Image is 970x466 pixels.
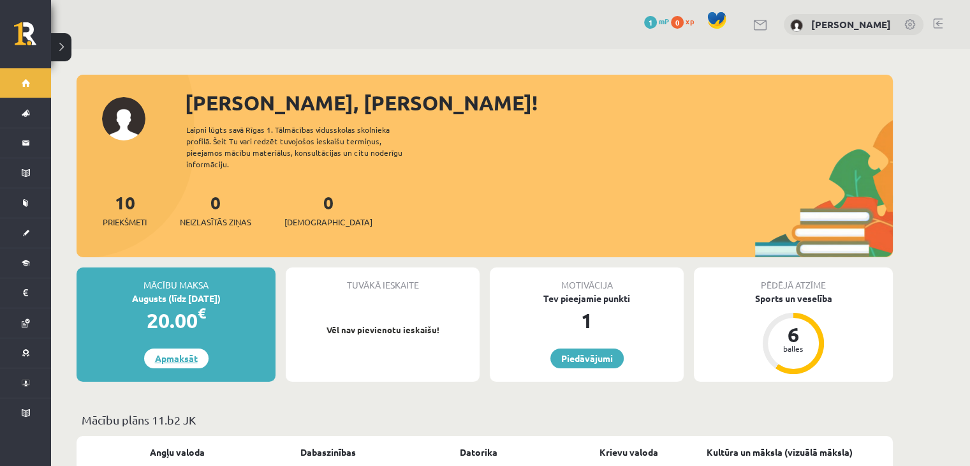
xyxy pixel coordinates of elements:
div: 6 [774,324,812,345]
a: Angļu valoda [150,446,205,459]
a: [PERSON_NAME] [811,18,891,31]
a: Sports un veselība 6 balles [694,292,893,376]
div: 20.00 [77,305,276,336]
span: € [198,304,206,322]
span: 0 [671,16,684,29]
a: Piedāvājumi [550,349,624,368]
div: [PERSON_NAME], [PERSON_NAME]! [185,87,893,118]
div: Augusts (līdz [DATE]) [77,292,276,305]
a: 1 mP [644,16,669,26]
span: xp [686,16,694,26]
a: Apmaksāt [144,349,209,368]
a: Rīgas 1. Tālmācības vidusskola [14,22,51,54]
span: mP [659,16,669,26]
p: Vēl nav pievienotu ieskaišu! [292,324,473,336]
a: 0Neizlasītās ziņas [180,191,251,229]
div: Tuvākā ieskaite [286,267,480,292]
a: Kultūra un māksla (vizuālā māksla) [707,446,853,459]
a: Krievu valoda [599,446,658,459]
div: Pēdējā atzīme [694,267,893,292]
div: Motivācija [490,267,684,292]
span: [DEMOGRAPHIC_DATA] [284,216,372,229]
div: 1 [490,305,684,336]
span: Priekšmeti [103,216,147,229]
a: 10Priekšmeti [103,191,147,229]
img: Elizabete Melngalve [790,19,803,32]
span: 1 [644,16,657,29]
div: Mācību maksa [77,267,276,292]
div: balles [774,345,812,352]
div: Laipni lūgts savā Rīgas 1. Tālmācības vidusskolas skolnieka profilā. Šeit Tu vari redzēt tuvojošo... [186,124,425,170]
a: Datorika [460,446,497,459]
a: 0 xp [671,16,700,26]
p: Mācību plāns 11.b2 JK [82,411,888,428]
a: 0[DEMOGRAPHIC_DATA] [284,191,372,229]
div: Sports un veselība [694,292,893,305]
span: Neizlasītās ziņas [180,216,251,229]
a: Dabaszinības [300,446,356,459]
div: Tev pieejamie punkti [490,292,684,305]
